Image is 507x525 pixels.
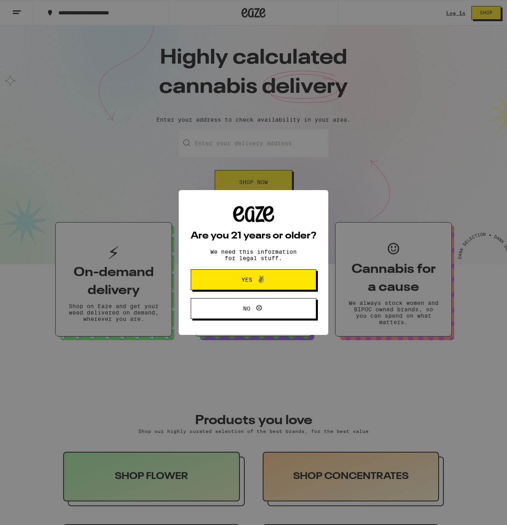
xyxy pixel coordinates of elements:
[242,277,252,283] span: Yes
[191,269,316,290] button: Yes
[243,306,250,311] span: No
[191,231,316,241] h2: Are you 21 years or older?
[204,248,303,261] p: We need this information for legal stuff.
[191,298,316,319] button: No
